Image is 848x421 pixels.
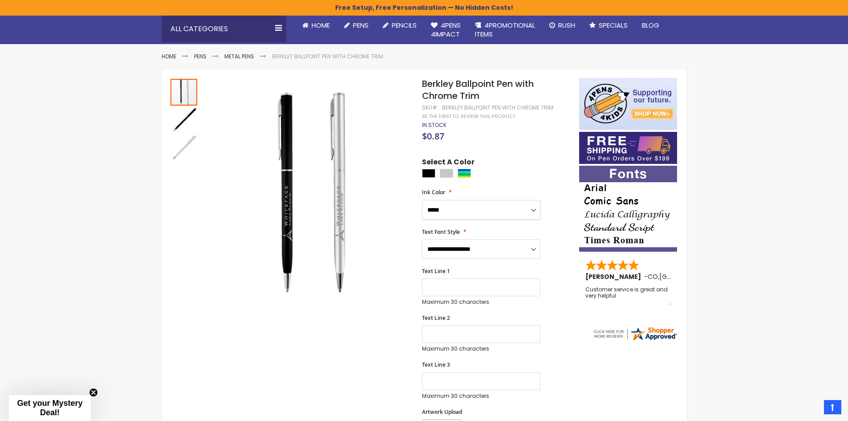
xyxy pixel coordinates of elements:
[224,53,254,60] a: Metal Pens
[422,408,462,416] span: Artwork Upload
[468,16,542,45] a: 4PROMOTIONALITEMS
[170,106,197,133] img: Berkley Ballpoint Pen with Chrome Trim
[635,16,666,35] a: Blog
[648,272,658,281] span: CO
[422,345,540,352] p: Maximum 30 characters
[599,20,628,30] span: Specials
[422,122,446,129] div: Availability
[458,169,471,178] div: Assorted
[422,298,540,306] p: Maximum 30 characters
[440,169,453,178] div: Silver
[422,113,515,120] a: Be the first to review this product
[422,392,540,400] p: Maximum 30 characters
[558,20,575,30] span: Rush
[422,228,460,236] span: Text Font Style
[442,104,553,111] div: Berkley Ballpoint Pen with Chrome Trim
[642,20,659,30] span: Blog
[422,157,475,169] span: Select A Color
[659,272,725,281] span: [GEOGRAPHIC_DATA]
[592,326,678,342] img: 4pens.com widget logo
[194,53,207,60] a: Pens
[170,133,197,161] div: Berkley Ballpoint Pen with Chrome Trim
[162,53,176,60] a: Home
[392,20,417,30] span: Pencils
[295,16,337,35] a: Home
[89,388,98,397] button: Close teaser
[579,78,677,130] img: 4pens 4 kids
[542,16,582,35] a: Rush
[424,16,468,45] a: 4Pens4impact
[824,400,841,414] a: Top
[422,104,438,111] strong: SKU
[272,53,383,60] li: Berkley Ballpoint Pen with Chrome Trim
[337,16,376,35] a: Pens
[585,286,672,306] div: Customer service is great and very helpful
[170,106,198,133] div: Berkley Ballpoint Pen with Chrome Trim
[17,399,82,417] span: Get your Mystery Deal!
[170,134,197,161] img: Berkley Ballpoint Pen with Chrome Trim
[592,336,678,343] a: 4pens.com certificate URL
[376,16,424,35] a: Pencils
[644,272,725,281] span: - ,
[422,188,445,196] span: Ink Color
[353,20,369,30] span: Pens
[162,16,286,42] div: All Categories
[579,132,677,164] img: Free shipping on orders over $199
[579,166,677,252] img: font-personalization-examples
[431,20,461,39] span: 4Pens 4impact
[422,361,450,368] span: Text Line 3
[422,130,444,142] span: $0.87
[9,395,91,421] div: Get your Mystery Deal!Close teaser
[422,267,450,275] span: Text Line 1
[475,20,535,39] span: 4PROMOTIONAL ITEMS
[170,78,198,106] div: Berkley Ballpoint Pen with Chrome Trim
[422,169,435,178] div: Black
[582,16,635,35] a: Specials
[422,314,450,322] span: Text Line 2
[585,272,644,281] span: [PERSON_NAME]
[422,121,446,129] span: In stock
[422,78,534,102] span: Berkley Ballpoint Pen with Chrome Trim
[312,20,330,30] span: Home
[207,91,410,294] img: Berkley Ballpoint Pen with Chrome Trim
